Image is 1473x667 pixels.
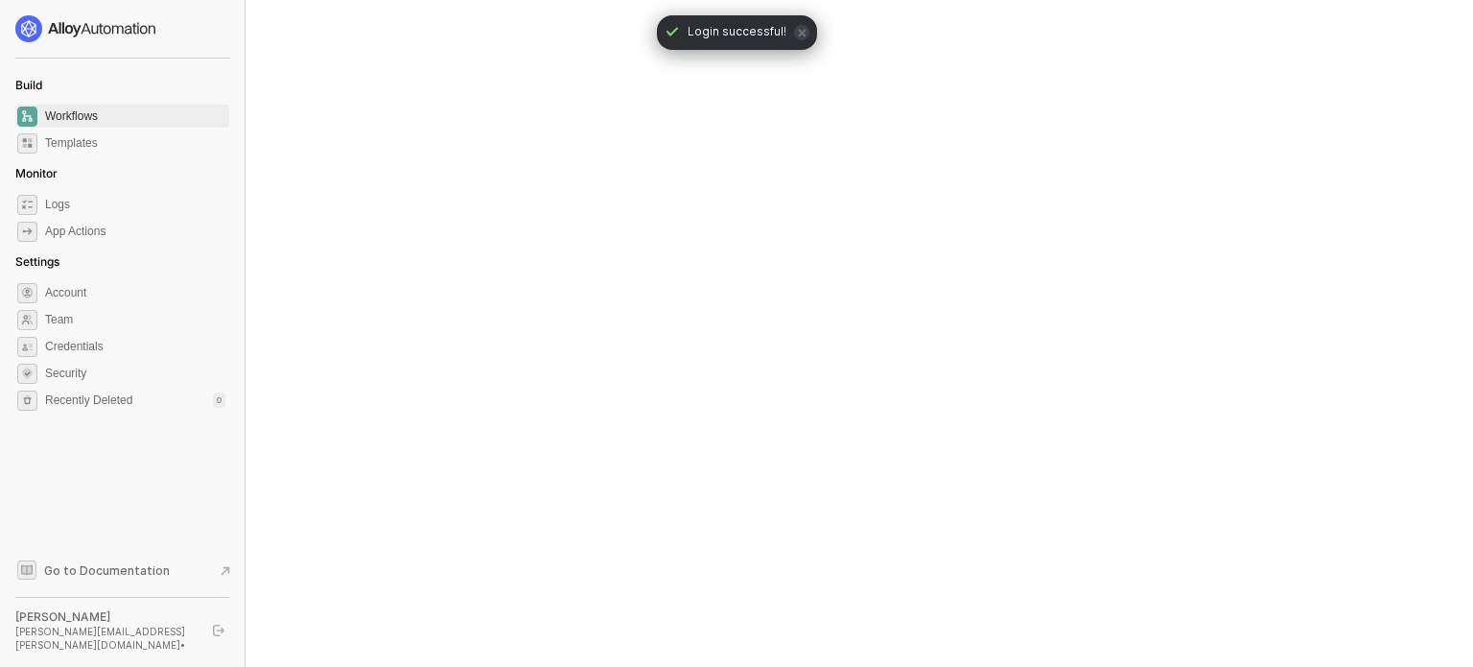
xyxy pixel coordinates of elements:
[15,15,157,42] img: logo
[17,283,37,303] span: settings
[665,24,680,39] span: icon-check
[44,562,170,579] span: Go to Documentation
[213,625,224,636] span: logout
[15,15,229,42] a: logo
[45,308,225,331] span: Team
[17,133,37,154] span: marketplace
[15,625,196,652] div: [PERSON_NAME][EMAIL_ADDRESS][PERSON_NAME][DOMAIN_NAME] •
[45,193,225,216] span: Logs
[15,254,59,269] span: Settings
[45,335,225,358] span: Credentials
[45,393,132,409] span: Recently Deleted
[15,166,58,180] span: Monitor
[17,364,37,384] span: security
[45,281,225,304] span: Account
[17,195,37,215] span: icon-logs
[15,78,42,92] span: Build
[15,559,230,582] a: Knowledge Base
[216,561,235,581] span: document-arrow
[688,23,786,42] span: Login successful!
[45,224,105,240] div: App Actions
[794,25,809,40] span: icon-close
[15,609,196,625] div: [PERSON_NAME]
[45,105,225,128] span: Workflows
[45,362,225,385] span: Security
[17,310,37,330] span: team
[17,107,37,127] span: dashboard
[213,393,225,408] div: 0
[17,560,36,580] span: documentation
[17,337,37,357] span: credentials
[17,222,37,242] span: icon-app-actions
[45,131,225,155] span: Templates
[17,391,37,411] span: settings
